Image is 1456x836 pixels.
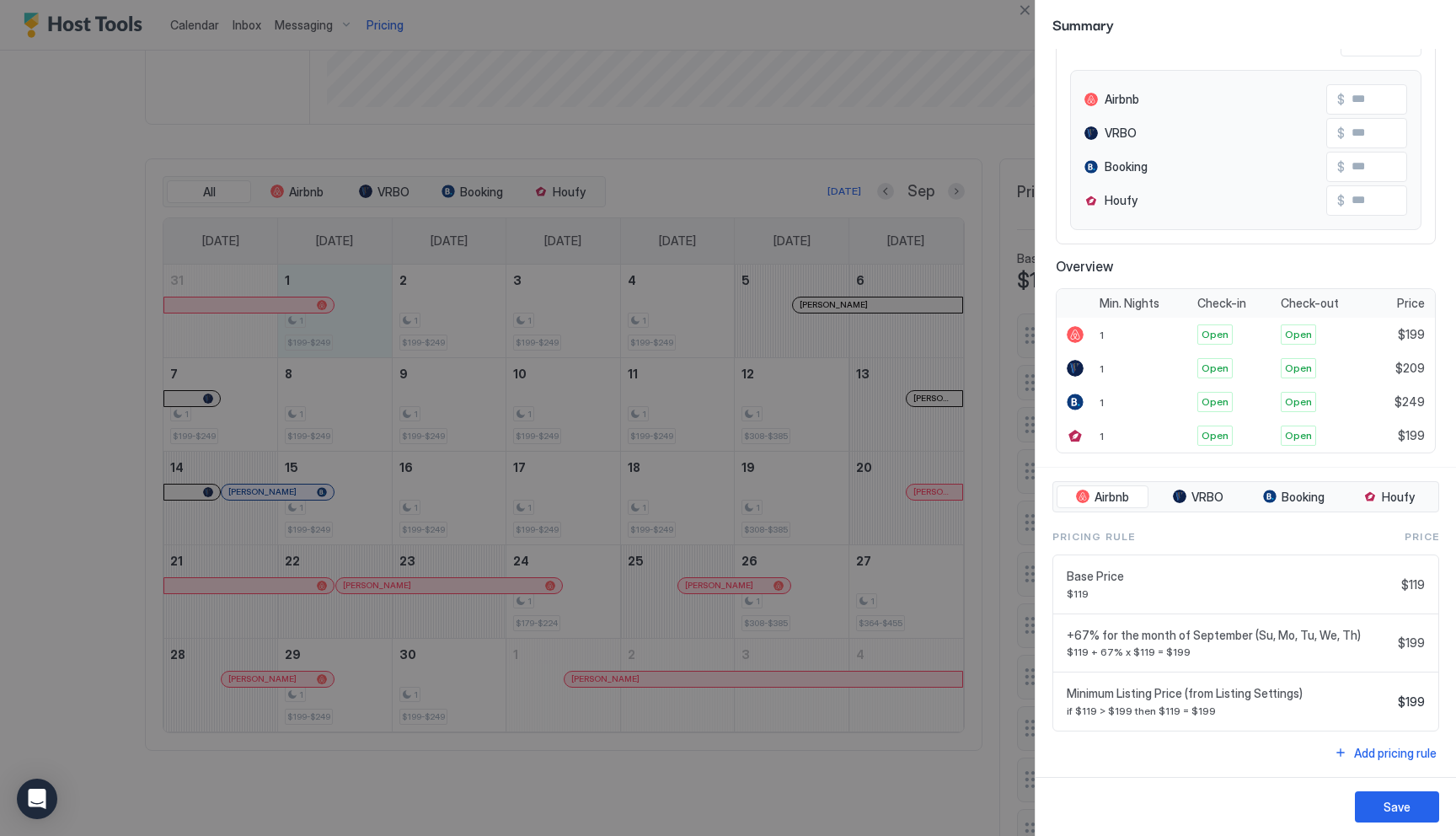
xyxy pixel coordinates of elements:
[1067,705,1391,717] span: if $119 > $199 then $119 = $199
[1100,430,1104,442] span: 1
[1067,628,1391,643] span: +67% for the month of September (Su, Mo, Tu, We, Th)
[1285,361,1312,376] span: Open
[1285,428,1312,443] span: Open
[1398,635,1425,651] span: $199
[1384,798,1410,816] div: Save
[1067,686,1391,701] span: Minimum Listing Price (from Listing Settings)
[1067,646,1391,658] span: $119 + 67% x $119 = $199
[1100,396,1104,409] span: 1
[1282,490,1325,505] span: Booking
[1100,296,1159,311] span: Min. Nights
[1056,258,1436,275] span: Overview
[1057,485,1148,509] button: Airbnb
[1337,193,1345,208] span: $
[1152,485,1244,509] button: VRBO
[1105,193,1137,208] span: Houfy
[1100,329,1104,341] span: 1
[1067,587,1394,600] span: $119
[1197,296,1246,311] span: Check-in
[1285,327,1312,342] span: Open
[1202,327,1228,342] span: Open
[1355,791,1439,823] button: Save
[1397,296,1425,311] span: Price
[1405,529,1439,544] span: Price
[1202,394,1228,410] span: Open
[1052,13,1439,35] span: Summary
[1398,327,1425,342] span: $199
[1105,92,1139,107] span: Airbnb
[1202,428,1228,443] span: Open
[1398,694,1425,710] span: $199
[1354,744,1437,762] div: Add pricing rule
[1105,126,1137,141] span: VRBO
[1281,296,1339,311] span: Check-out
[1337,159,1345,174] span: $
[1337,126,1345,141] span: $
[1398,428,1425,443] span: $199
[1337,92,1345,107] span: $
[1331,742,1439,764] button: Add pricing rule
[1191,490,1223,505] span: VRBO
[1095,490,1129,505] span: Airbnb
[1343,485,1435,509] button: Houfy
[1394,394,1425,410] span: $249
[1052,481,1439,513] div: tab-group
[1401,577,1425,592] span: $119
[1067,569,1394,584] span: Base Price
[1395,361,1425,376] span: $209
[1285,394,1312,410] span: Open
[17,779,57,819] div: Open Intercom Messenger
[1105,159,1148,174] span: Booking
[1202,361,1228,376] span: Open
[1248,485,1340,509] button: Booking
[1100,362,1104,375] span: 1
[1052,529,1135,544] span: Pricing Rule
[1382,490,1415,505] span: Houfy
